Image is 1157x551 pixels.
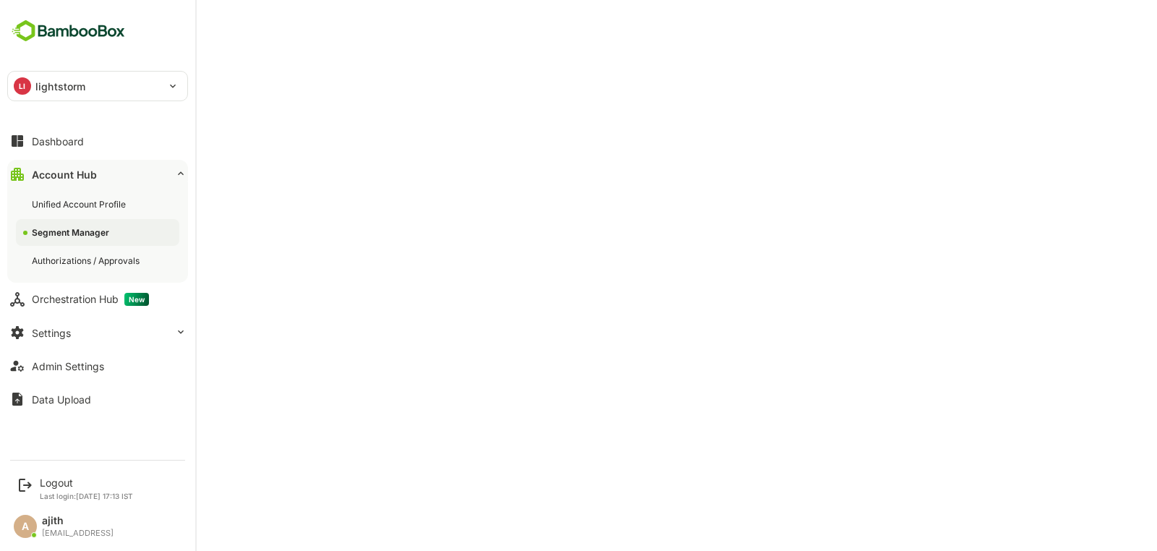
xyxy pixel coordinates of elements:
div: Unified Account Profile [32,198,129,210]
button: Account Hub [7,160,188,189]
div: Settings [32,327,71,339]
div: Orchestration Hub [32,293,149,306]
div: [EMAIL_ADDRESS] [42,529,114,538]
div: ajith [42,515,114,527]
span: New [124,293,149,306]
p: Last login: [DATE] 17:13 IST [40,492,133,500]
div: Logout [40,477,133,489]
button: Settings [7,318,188,347]
div: A [14,515,37,538]
div: Account Hub [32,168,97,181]
button: Admin Settings [7,351,188,380]
div: LI [14,77,31,95]
button: Dashboard [7,127,188,155]
div: Admin Settings [32,360,104,372]
div: Segment Manager [32,226,112,239]
img: BambooboxFullLogoMark.5f36c76dfaba33ec1ec1367b70bb1252.svg [7,17,129,45]
div: LIlightstorm [8,72,187,101]
div: Data Upload [32,393,91,406]
button: Orchestration HubNew [7,285,188,314]
div: Dashboard [32,135,84,148]
p: lightstorm [35,79,85,94]
button: Data Upload [7,385,188,414]
div: Authorizations / Approvals [32,255,142,267]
